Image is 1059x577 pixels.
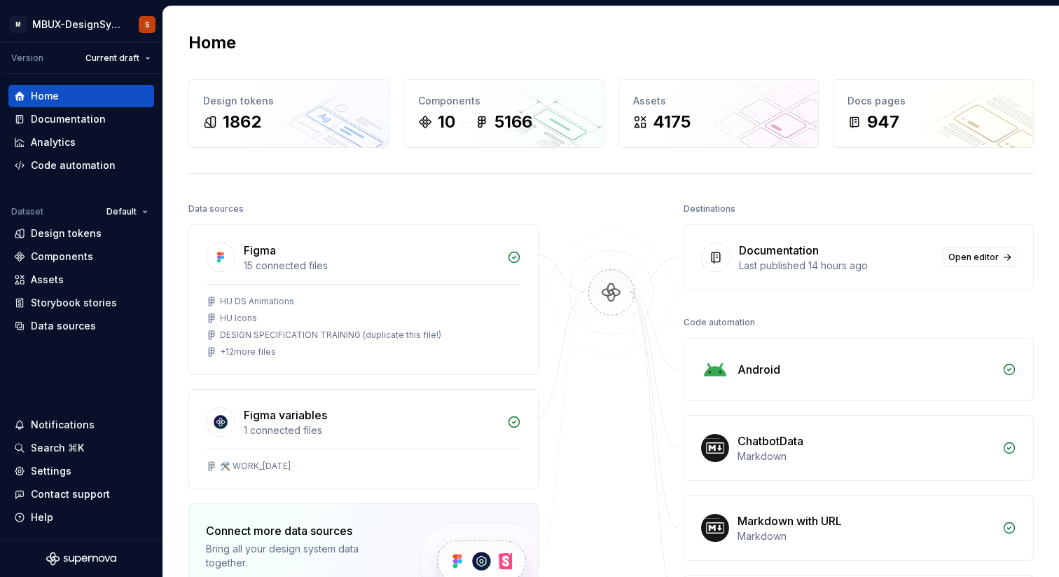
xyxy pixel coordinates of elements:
a: Data sources [8,315,154,337]
button: Notifications [8,414,154,436]
div: Markdown [738,529,994,543]
a: Figma variables1 connected files🛠️ WORK_[DATE] [188,389,539,489]
button: MMBUX-DesignSystemS [3,9,160,39]
a: Docs pages947 [833,79,1034,148]
span: Default [106,206,137,217]
svg: Supernova Logo [46,552,116,566]
a: Storybook stories [8,292,154,314]
div: 1862 [223,111,261,133]
div: 5166 [494,111,532,133]
button: Help [8,506,154,529]
div: Assets [31,273,64,287]
div: Connect more data sources [206,522,395,539]
a: Assets4175 [618,79,819,148]
div: Contact support [31,487,110,501]
div: M [10,16,27,33]
div: Analytics [31,135,76,149]
div: ChatbotData [738,433,803,449]
a: Assets [8,269,154,291]
div: Components [31,250,93,264]
button: Search ⌘K [8,437,154,459]
a: Analytics [8,131,154,154]
div: Last published 14 hours ago [739,259,934,273]
div: Code automation [684,313,755,332]
a: Components [8,245,154,268]
div: Documentation [739,242,819,259]
div: + 12 more files [220,346,276,358]
a: Documentation [8,108,154,130]
div: Markdown with URL [738,512,842,529]
div: Design tokens [31,226,102,240]
div: Markdown [738,449,994,463]
div: 4175 [653,111,691,133]
div: Data sources [188,199,244,219]
div: Dataset [11,206,43,217]
a: Code automation [8,154,154,177]
a: Home [8,85,154,107]
div: Design tokens [203,94,375,108]
div: Figma [244,242,276,259]
div: Components [418,94,590,108]
div: Docs pages [847,94,1019,108]
a: Components105166 [403,79,604,148]
a: Settings [8,460,154,482]
div: Help [31,510,53,524]
div: MBUX-DesignSystem [32,18,122,32]
button: Default [100,202,154,222]
div: Version [11,53,43,64]
div: Assets [633,94,805,108]
div: Figma variables [244,407,327,423]
div: Notifications [31,418,95,432]
h2: Home [188,32,236,54]
div: DESIGN SPECIFICATION TRAINING (duplicate this file!) [220,330,441,341]
div: Settings [31,464,71,478]
div: Bring all your design system data together. [206,542,395,570]
a: Figma15 connected filesHU DS AnimationsHU IconsDESIGN SPECIFICATION TRAINING (duplicate this file... [188,224,539,375]
button: Contact support [8,483,154,505]
span: Current draft [85,53,139,64]
div: 1 connected files [244,423,499,437]
div: Data sources [31,319,96,333]
div: S [145,19,150,30]
div: Code automation [31,158,116,172]
span: Open editor [948,252,999,263]
div: HU DS Animations [220,296,294,307]
a: Design tokens1862 [188,79,389,148]
a: Design tokens [8,222,154,245]
div: 10 [438,111,455,133]
div: 🛠️ WORK_[DATE] [220,461,291,472]
div: Search ⌘K [31,441,84,455]
div: Documentation [31,112,106,126]
button: Current draft [79,48,157,68]
div: Home [31,89,59,103]
a: Open editor [942,247,1016,267]
div: HU Icons [220,313,257,324]
div: Destinations [684,199,735,219]
div: 947 [867,111,899,133]
div: 15 connected files [244,259,499,273]
div: Storybook stories [31,296,117,310]
div: Android [738,361,780,378]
